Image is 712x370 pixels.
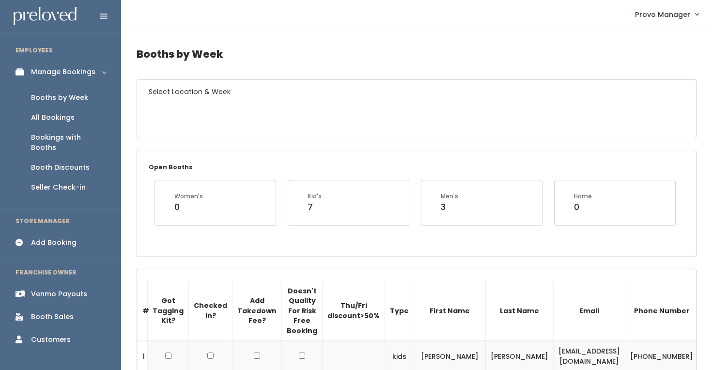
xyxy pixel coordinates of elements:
[308,201,322,213] div: 7
[441,201,458,213] div: 3
[574,201,592,213] div: 0
[31,132,106,153] div: Bookings with Booths
[31,162,90,173] div: Booth Discounts
[282,281,323,341] th: Doesn't Quality For Risk Free Booking
[31,113,75,123] div: All Bookings
[137,41,697,67] h4: Booths by Week
[14,7,77,26] img: preloved logo
[31,93,88,103] div: Booths by Week
[574,192,592,201] div: Home
[635,9,690,20] span: Provo Manager
[385,281,414,341] th: Type
[232,281,282,341] th: Add Takedown Fee?
[554,281,625,341] th: Email
[137,80,696,104] h6: Select Location & Week
[308,192,322,201] div: Kid's
[174,192,203,201] div: Women's
[625,4,708,25] a: Provo Manager
[31,67,95,77] div: Manage Bookings
[31,289,87,299] div: Venmo Payouts
[31,312,74,322] div: Booth Sales
[323,281,385,341] th: Thu/Fri discount>50%
[414,281,486,341] th: First Name
[31,182,86,193] div: Seller Check-in
[174,201,203,213] div: 0
[138,281,148,341] th: #
[486,281,554,341] th: Last Name
[441,192,458,201] div: Men's
[625,281,698,341] th: Phone Number
[189,281,232,341] th: Checked in?
[31,238,77,248] div: Add Booking
[31,335,71,345] div: Customers
[149,163,192,171] small: Open Booths
[148,281,189,341] th: Got Tagging Kit?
